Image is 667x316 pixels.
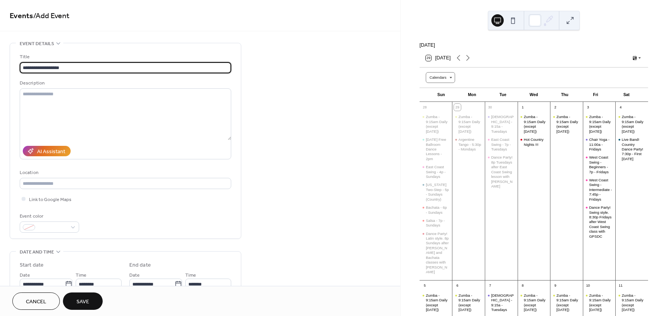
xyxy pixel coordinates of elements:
[519,282,526,289] div: 8
[583,178,616,202] div: West Coast Swing - Intermediate - 7:45p - Fridays
[29,196,71,204] span: Link to Google Maps
[20,40,54,48] span: Event details
[26,298,46,306] span: Cancel
[423,53,454,63] button: 29[DATE]
[420,293,452,313] div: Zumba - 9:15am Daily (except Tuesday)
[10,8,33,24] a: Events
[129,261,151,269] div: End date
[485,293,518,313] div: Holy Yoga - 9:15a - Tuesdays
[185,271,196,279] span: Time
[550,115,583,134] div: Zumba - 9:15am Daily (except Tuesday)
[20,53,230,61] div: Title
[12,292,60,310] button: Cancel
[76,271,86,279] span: Time
[426,88,457,102] div: Sun
[524,293,547,313] div: Zumba - 9:15am Daily (except [DATE])
[585,104,592,111] div: 3
[420,183,452,202] div: Arizona Two-Step - 5p - Sundays (Country)
[422,104,428,111] div: 28
[491,155,514,189] div: Dance Party! 8p Tuesdays after East Coast Swing lesson with [PERSON_NAME]
[487,104,494,111] div: 30
[426,115,449,134] div: Zumba - 9:15am Daily (except [DATE])
[420,218,452,228] div: Salsa - 7p - Sundays
[583,205,616,239] div: Dance Party! Swing style. 8:30p Fridays after West Coast Swing class with GPSDC
[611,88,642,102] div: Sat
[485,137,518,152] div: East Coast Swing - 7p - Tuesdays
[615,137,648,161] div: Live Band! Country Dance Party! 7:30p - First Saturday
[518,293,550,313] div: Zumba - 9:15am Daily (except Tuesday)
[550,293,583,313] div: Zumba - 9:15am Daily (except Tuesday)
[459,115,482,134] div: Zumba - 9:15am Daily (except [DATE])
[589,137,612,152] div: Chair Yoga - 11:00a - Fridays
[454,104,461,111] div: 29
[459,137,482,152] div: Argentine Tango - 5:30p - Mondays
[426,293,449,313] div: Zumba - 9:15am Daily (except [DATE])
[485,155,518,189] div: Dance Party! 8p Tuesdays after East Coast Swing lesson with Keith
[20,248,54,256] span: Date and time
[580,88,611,102] div: Fri
[518,137,550,147] div: Hot Country Nights !!!
[589,205,612,239] div: Dance Party! Swing style. 8:30p Fridays after West Coast Swing class with GPSDC
[488,88,518,102] div: Tue
[491,293,514,313] div: [DEMOGRAPHIC_DATA] - 9:15a - Tuesdays
[589,293,612,313] div: Zumba - 9:15am Daily (except [DATE])
[557,293,580,313] div: Zumba - 9:15am Daily (except [DATE])
[583,155,616,174] div: West Coast Swing - Beginners - 7p - Fridays
[420,205,452,215] div: Bachata - 6p - Sundays
[589,155,612,174] div: West Coast Swing - Beginners - 7p - Fridays
[426,183,449,202] div: [US_STATE] Two-Step - 5p - Sundays (Country)
[420,41,648,49] div: [DATE]
[452,115,485,134] div: Zumba - 9:15am Daily (except Tuesday)
[519,104,526,111] div: 1
[459,293,482,313] div: Zumba - 9:15am Daily (except [DATE])
[420,115,452,134] div: Zumba - 9:15am Daily (except Tuesday)
[552,282,559,289] div: 9
[76,298,89,306] span: Save
[491,115,514,134] div: [DEMOGRAPHIC_DATA] - 9:15a - Tuesdays
[426,205,449,215] div: Bachata - 6p - Sundays
[452,293,485,313] div: Zumba - 9:15am Daily (except Tuesday)
[589,115,612,134] div: Zumba - 9:15am Daily (except [DATE])
[426,165,449,179] div: East Coast Swing - 4p - Sundays
[622,115,645,134] div: Zumba - 9:15am Daily (except [DATE])
[518,115,550,134] div: Zumba - 9:15am Daily (except Tuesday)
[583,137,616,152] div: Chair Yoga - 11:00a - Fridays
[552,104,559,111] div: 2
[485,115,518,134] div: Holy Yoga - 9:15a - Tuesdays
[585,282,592,289] div: 10
[20,79,230,87] div: Description
[20,271,30,279] span: Date
[20,212,78,220] div: Event color
[20,169,230,177] div: Location
[426,232,449,275] div: Dance Party! Latin style. 8p Sundays after [PERSON_NAME] and Bachata classes with [PERSON_NAME]
[617,104,624,111] div: 4
[420,165,452,179] div: East Coast Swing - 4p - Sundays
[583,293,616,313] div: Zumba - 9:15am Daily (except Tuesday)
[589,178,612,202] div: West Coast Swing - Intermediate - 7:45p - Fridays
[33,8,69,24] span: / Add Event
[129,271,140,279] span: Date
[615,293,648,313] div: Zumba - 9:15am Daily (except Tuesday)
[420,232,452,275] div: Dance Party! Latin style. 8p Sundays after Salsa and Bachata classes with Miguel
[491,137,514,152] div: East Coast Swing - 7p - Tuesdays
[622,293,645,313] div: Zumba - 9:15am Daily (except [DATE])
[617,282,624,289] div: 11
[457,88,488,102] div: Mon
[20,261,44,269] div: Start date
[615,115,648,134] div: Zumba - 9:15am Daily (except Tuesday)
[549,88,580,102] div: Thu
[426,218,449,228] div: Salsa - 7p - Sundays
[422,282,428,289] div: 5
[518,88,549,102] div: Wed
[37,148,65,156] div: AI Assistant
[487,282,494,289] div: 7
[622,137,645,161] div: Live Band! Country Dance Party! 7:30p - First [DATE]
[452,137,485,152] div: Argentine Tango - 5:30p - Mondays
[524,115,547,134] div: Zumba - 9:15am Daily (except [DATE])
[557,115,580,134] div: Zumba - 9:15am Daily (except [DATE])
[63,292,103,310] button: Save
[524,137,547,147] div: Hot Country Nights !!!
[23,146,71,156] button: AI Assistant
[426,137,449,161] div: [DATE] Free Ballroom Dance Lessons - 2pm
